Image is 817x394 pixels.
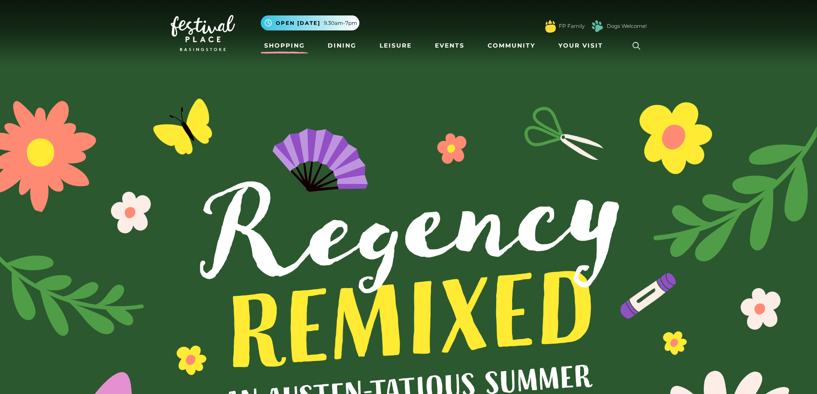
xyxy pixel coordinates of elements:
button: Open [DATE] 9.30am-7pm [261,15,359,30]
a: Your Visit [555,38,611,54]
span: 9.30am-7pm [324,19,357,27]
a: Shopping [261,38,308,54]
a: Community [484,38,539,54]
a: Dining [324,38,360,54]
span: Open [DATE] [276,19,320,27]
a: Events [431,38,468,54]
a: FP Family [559,22,585,30]
a: Dogs Welcome! [607,22,647,30]
span: Your Visit [558,41,603,50]
a: Leisure [376,38,415,54]
img: Festival Place Logo [171,15,235,51]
